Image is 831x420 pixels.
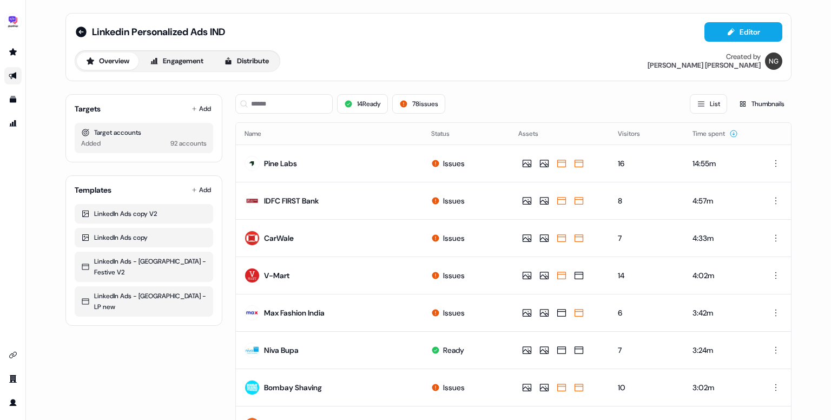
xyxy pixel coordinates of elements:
[77,52,138,70] button: Overview
[4,43,22,61] a: Go to prospects
[264,195,319,206] div: IDFC FIRST Bank
[704,28,782,39] a: Editor
[189,101,213,116] button: Add
[264,345,299,356] div: Niva Bupa
[726,52,761,61] div: Created by
[692,158,747,169] div: 14:55m
[4,370,22,388] a: Go to team
[81,208,207,219] div: LinkedIn Ads copy V2
[81,291,207,312] div: LinkedIn Ads - [GEOGRAPHIC_DATA] - LP new
[92,25,225,38] span: Linkedin Personalized Ads IND
[170,138,207,149] div: 92 accounts
[443,233,465,244] div: Issues
[189,182,213,198] button: Add
[431,124,463,143] button: Status
[618,124,653,143] button: Visitors
[4,394,22,411] a: Go to profile
[648,61,761,70] div: [PERSON_NAME] [PERSON_NAME]
[618,270,675,281] div: 14
[443,307,465,318] div: Issues
[765,52,782,70] img: Nikunj
[81,256,207,278] div: LinkedIn Ads - [GEOGRAPHIC_DATA] - Festive V2
[692,382,747,393] div: 3:02m
[4,115,22,132] a: Go to attribution
[264,233,294,244] div: CarWale
[81,232,207,243] div: LinkedIn Ads copy
[141,52,213,70] button: Engagement
[4,91,22,108] a: Go to templates
[704,22,782,42] button: Editor
[618,307,675,318] div: 6
[75,103,101,114] div: Targets
[618,233,675,244] div: 7
[692,307,747,318] div: 3:42m
[690,94,727,114] button: List
[731,94,792,114] button: Thumbnails
[692,233,747,244] div: 4:33m
[264,382,322,393] div: Bombay Shaving
[443,382,465,393] div: Issues
[4,346,22,364] a: Go to integrations
[264,270,289,281] div: V-Mart
[692,270,747,281] div: 4:02m
[692,124,738,143] button: Time spent
[692,345,747,356] div: 3:24m
[618,382,675,393] div: 10
[264,307,325,318] div: Max Fashion India
[692,195,747,206] div: 4:57m
[443,158,465,169] div: Issues
[215,52,278,70] button: Distribute
[443,195,465,206] div: Issues
[81,138,101,149] div: Added
[4,67,22,84] a: Go to outbound experience
[337,94,388,114] button: 14Ready
[443,345,464,356] div: Ready
[392,94,445,114] button: 78issues
[510,123,609,145] th: Assets
[75,185,111,195] div: Templates
[618,158,675,169] div: 16
[245,124,274,143] button: Name
[618,345,675,356] div: 7
[618,195,675,206] div: 8
[81,127,207,138] div: Target accounts
[443,270,465,281] div: Issues
[264,158,297,169] div: Pine Labs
